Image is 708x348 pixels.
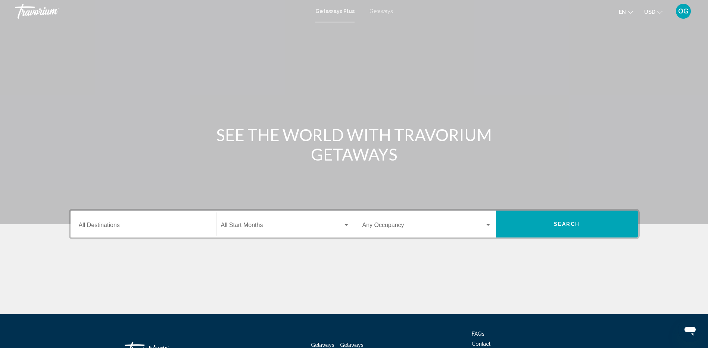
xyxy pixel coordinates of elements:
button: Change currency [644,6,662,17]
a: Travorium [15,4,308,19]
a: Contact [472,341,490,347]
button: Change language [619,6,633,17]
button: User Menu [674,3,693,19]
button: Search [496,211,638,237]
a: FAQs [472,331,484,337]
iframe: Button to launch messaging window [678,318,702,342]
a: Getaways [369,8,393,14]
span: en [619,9,626,15]
h1: SEE THE WORLD WITH TRAVORIUM GETAWAYS [214,125,494,164]
a: Getaways [311,342,334,348]
div: Search widget [71,211,638,237]
span: USD [644,9,655,15]
a: Getaways Plus [315,8,355,14]
span: Search [554,221,580,227]
span: OG [678,7,689,15]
